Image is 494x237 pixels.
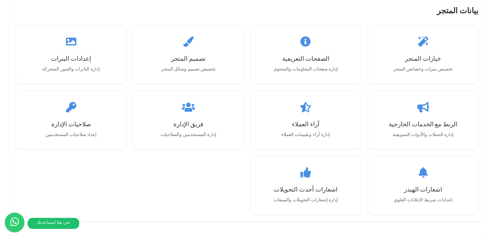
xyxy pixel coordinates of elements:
p: إدارة آراء وتقييمات العملاء [262,131,350,138]
h3: تصميم المتجر [144,55,232,62]
p: إدارة الحملات والأدوات التسويقية [379,131,467,138]
h3: إعدادات البنرات [27,55,115,62]
p: تخصيص تصميم وشكل المتجر [144,66,232,73]
a: اشعارات أحدث التحويلاتإدارة إشعارات التحويلات والمبيعات [255,161,356,210]
h3: آراء العملاء [262,120,350,128]
a: آراء العملاءإدارة آراء وتقييمات العملاء [255,95,356,145]
p: إدارة صفحات المعلومات والمحتوى [262,66,350,73]
h3: اشعارات الهيدر [379,186,467,193]
a: اشعارات الهيدرإعدادات شريط الإعلانات العلوي [373,161,474,210]
p: إعدادات شريط الإعلانات العلوي [379,196,467,204]
h3: اشعارات أحدث التحويلات [262,186,350,193]
a: الصفحات التعريفيةإدارة صفحات المعلومات والمحتوى [255,30,356,79]
a: تصميم المتجرتخصيص تصميم وشكل المتجر [138,30,239,79]
p: إدارة إشعارات التحويلات والمبيعات [262,196,350,204]
a: صلاحيات الإدارةإعداد صلاحيات المستخدمين [20,95,121,145]
p: إدارة المستخدمين والصلاحيات [144,131,232,138]
h2: بيانات المتجر [16,6,478,19]
h3: خيارات المتجر [379,55,467,62]
h3: فريق الإدارة [144,120,232,128]
h3: الصفحات التعريفية [262,55,350,62]
a: الربط مع الخدمات الخارجيةإدارة الحملات والأدوات التسويقية [373,95,474,145]
p: تخصيص ميزات وخصائص المتجر [379,66,467,73]
p: إعداد صلاحيات المستخدمين [27,131,115,138]
h3: صلاحيات الإدارة [27,120,115,128]
p: إدارة البانرات والصور المتحركة [27,66,115,73]
a: خيارات المتجرتخصيص ميزات وخصائص المتجر [373,30,474,79]
a: فريق الإدارةإدارة المستخدمين والصلاحيات [138,95,239,145]
a: إعدادات البنراتإدارة البانرات والصور المتحركة [20,30,121,79]
h3: الربط مع الخدمات الخارجية [379,120,467,128]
